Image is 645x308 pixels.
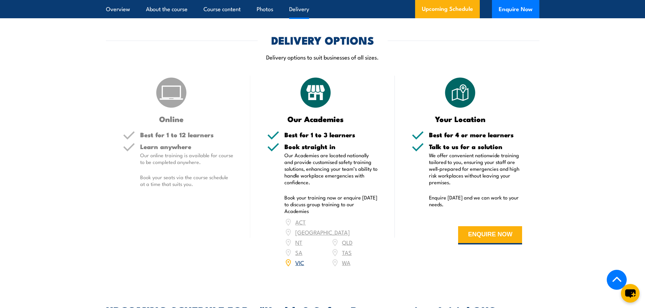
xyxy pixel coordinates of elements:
p: Delivery options to suit businesses of all sizes. [106,53,539,61]
p: Enquire [DATE] and we can work to your needs. [429,194,522,208]
p: Our online training is available for course to be completed anywhere. [140,152,234,165]
h5: Best for 1 to 3 learners [284,132,378,138]
button: ENQUIRE NOW [458,226,522,244]
h3: Online [123,115,220,123]
h5: Best for 4 or more learners [429,132,522,138]
p: Book your training now or enquire [DATE] to discuss group training to our Academies [284,194,378,214]
h5: Book straight in [284,143,378,150]
h5: Learn anywhere [140,143,234,150]
h3: Our Academies [267,115,364,123]
h5: Best for 1 to 12 learners [140,132,234,138]
h2: DELIVERY OPTIONS [271,35,374,45]
button: chat-button [621,284,640,303]
p: Our Academies are located nationally and provide customised safety training solutions, enhancing ... [284,152,378,186]
h5: Talk to us for a solution [429,143,522,150]
h3: Your Location [412,115,509,123]
p: We offer convenient nationwide training tailored to you, ensuring your staff are well-prepared fo... [429,152,522,186]
p: Book your seats via the course schedule at a time that suits you. [140,174,234,187]
a: VIC [295,258,304,266]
